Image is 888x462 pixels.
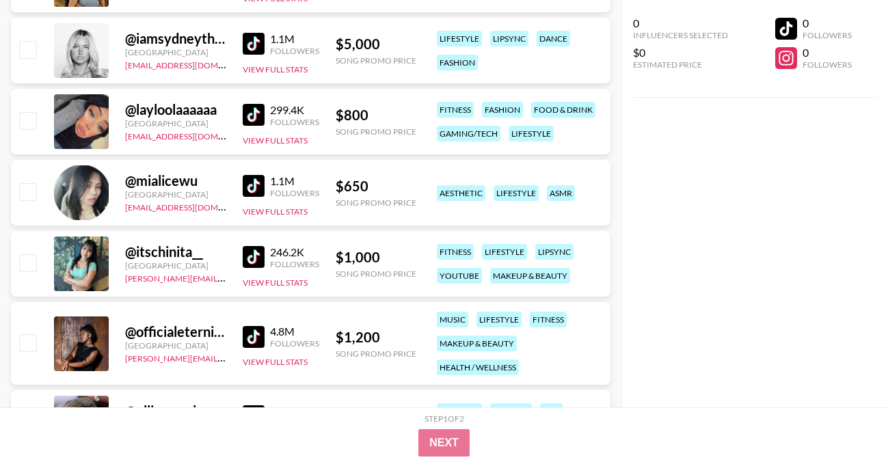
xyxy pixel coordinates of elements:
div: @ officialeternityy [125,323,226,340]
button: View Full Stats [243,64,308,74]
div: @ layloolaaaaaa [125,101,226,118]
img: TikTok [243,246,265,268]
img: TikTok [243,33,265,55]
div: Song Promo Price [336,349,416,359]
iframe: Drift Widget Chat Controller [820,394,872,446]
div: [GEOGRAPHIC_DATA] [125,340,226,351]
div: 7.6M [270,405,319,418]
div: music [437,312,468,327]
div: dance [537,31,570,46]
button: View Full Stats [243,135,308,146]
div: fashion [482,102,523,118]
div: comedy [490,403,532,419]
div: $ 5,000 [336,36,416,53]
div: 1.1M [270,174,319,188]
div: Followers [270,46,319,56]
div: lifestyle [437,31,482,46]
button: Next [418,429,470,457]
div: fitness [437,102,474,118]
div: makeup & beauty [490,268,570,284]
div: Estimated Price [633,59,728,70]
button: View Full Stats [243,357,308,367]
div: 0 [633,16,728,30]
div: $ 1,200 [336,329,416,346]
div: youtube [437,268,482,284]
div: lifestyle [482,244,527,260]
div: Song Promo Price [336,55,416,66]
div: Followers [270,259,319,269]
div: Song Promo Price [336,126,416,137]
div: Followers [270,338,319,349]
div: @ ellianawalmsley [125,403,226,420]
div: [GEOGRAPHIC_DATA] [125,118,226,128]
div: 0 [803,16,852,30]
div: 299.4K [270,103,319,117]
div: $0 [633,46,728,59]
div: $ 1,000 [336,249,416,266]
div: lipsync [535,244,574,260]
a: [EMAIL_ADDRESS][DOMAIN_NAME] [125,200,263,213]
a: [PERSON_NAME][EMAIL_ADDRESS][DOMAIN_NAME] [125,351,327,364]
div: @ mialicewu [125,172,226,189]
div: @ itschinita__ [125,243,226,260]
div: [GEOGRAPHIC_DATA] [125,189,226,200]
div: asmr [547,185,575,201]
div: lipsync [490,31,528,46]
div: [GEOGRAPHIC_DATA] [125,47,226,57]
div: [GEOGRAPHIC_DATA] [125,260,226,271]
div: Step 1 of 2 [425,413,464,424]
div: Influencers Selected [633,30,728,40]
button: View Full Stats [243,206,308,217]
div: health / wellness [437,359,519,375]
img: TikTok [243,405,265,427]
div: $ 800 [336,107,416,124]
img: TikTok [243,104,265,126]
div: lifestyle [509,126,554,141]
div: lifestyle [476,312,522,327]
div: Followers [803,59,852,70]
div: 1.1M [270,32,319,46]
div: Followers [270,188,319,198]
div: lifestyle [437,403,482,419]
img: TikTok [243,175,265,197]
div: Song Promo Price [336,198,416,208]
div: fitness [437,244,474,260]
a: [PERSON_NAME][EMAIL_ADDRESS][PERSON_NAME][DOMAIN_NAME] [125,271,392,284]
div: 246.2K [270,245,319,259]
div: 4.8M [270,325,319,338]
a: [EMAIL_ADDRESS][DOMAIN_NAME] [125,128,263,141]
div: Followers [270,117,319,127]
div: lifestyle [494,185,539,201]
div: @ iamsydneythomas [125,30,226,47]
div: $ 650 [336,178,416,195]
button: View Full Stats [243,277,308,288]
div: fitness [530,312,567,327]
div: gaming/tech [437,126,500,141]
div: makeup & beauty [437,336,517,351]
a: [EMAIL_ADDRESS][DOMAIN_NAME] [125,57,263,70]
div: fashion [437,55,478,70]
div: Followers [803,30,852,40]
div: pov [540,403,563,419]
img: TikTok [243,326,265,348]
div: aesthetic [437,185,485,201]
div: food & drink [531,102,595,118]
div: 0 [803,46,852,59]
div: Song Promo Price [336,269,416,279]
